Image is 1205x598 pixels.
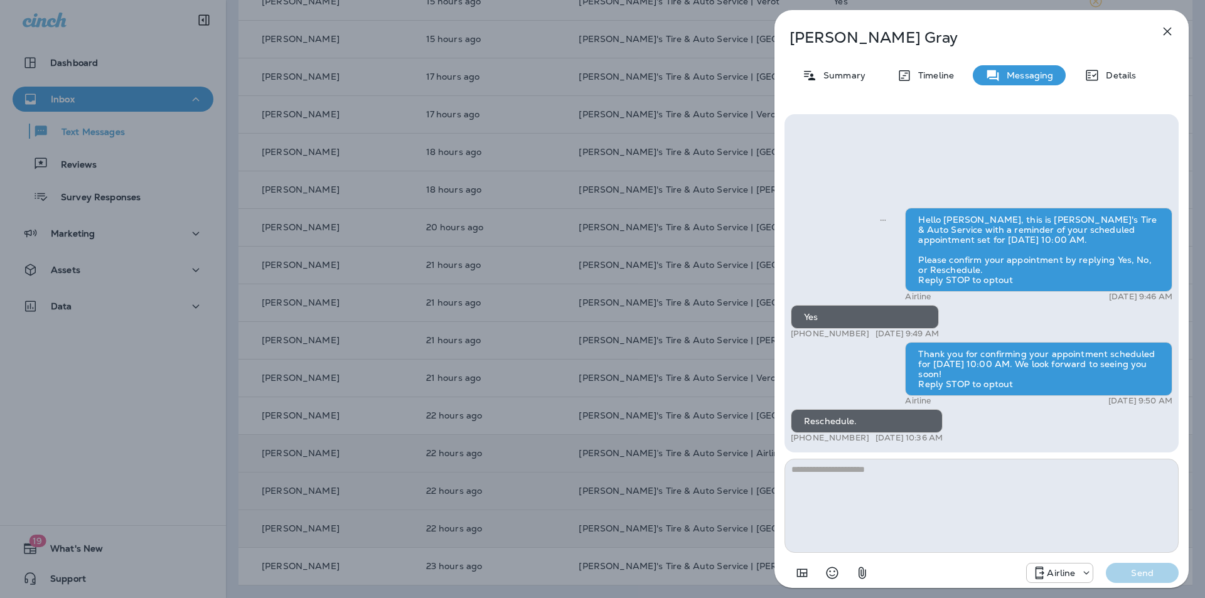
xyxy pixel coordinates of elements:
div: +1 (225) 372-6803 [1027,565,1093,580]
div: Reschedule. [791,409,943,433]
p: Messaging [1000,70,1053,80]
div: Thank you for confirming your appointment scheduled for [DATE] 10:00 AM. We look forward to seein... [905,342,1172,396]
p: Airline [905,396,931,406]
p: [DATE] 10:36 AM [876,433,943,443]
p: Summary [817,70,865,80]
p: [PHONE_NUMBER] [791,433,869,443]
p: Airline [905,292,931,302]
p: [DATE] 9:49 AM [876,329,939,339]
p: Airline [1047,568,1075,578]
div: Yes [791,305,939,329]
span: Sent [880,213,886,225]
button: Add in a premade template [790,560,815,585]
p: [PHONE_NUMBER] [791,329,869,339]
p: Details [1100,70,1136,80]
button: Select an emoji [820,560,845,585]
p: [DATE] 9:46 AM [1109,292,1172,302]
p: Timeline [912,70,954,80]
p: [PERSON_NAME] Gray [790,29,1132,46]
div: Hello [PERSON_NAME], this is [PERSON_NAME]'s Tire & Auto Service with a reminder of your schedule... [905,208,1172,292]
p: [DATE] 9:50 AM [1108,396,1172,406]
